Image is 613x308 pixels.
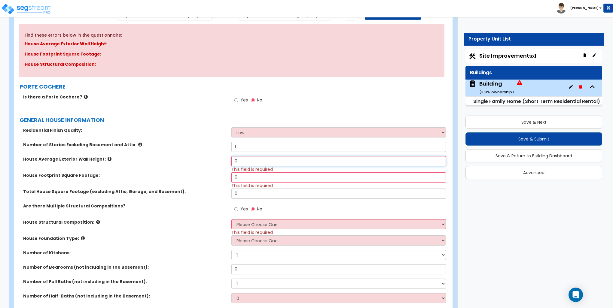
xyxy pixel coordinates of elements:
[465,166,602,179] button: Advanced
[25,33,438,38] h5: Find these errors below in the questionnaire:
[465,132,602,146] button: Save & Submit
[368,13,413,18] span: Download Takeoff Guide
[23,235,227,241] label: House Foundation Type:
[23,142,227,148] label: Number of Stories Excluding Basement and Attic:
[81,236,85,240] i: click for more info!
[251,97,255,104] input: No
[23,156,227,162] label: House Average Exterior Wall Height:
[23,219,227,225] label: House Structural Composition:
[138,142,142,147] i: click for more info!
[23,94,227,100] label: Is there a Porte Cochere?
[20,116,449,124] label: GENERAL HOUSE INFORMATION
[23,293,227,299] label: Number of Half-Baths (not including in the Basement):
[96,220,100,224] i: click for more info!
[465,149,602,162] button: Save & Return to Building Dashboard
[556,3,566,14] img: avatar.png
[468,53,476,60] img: Construction.png
[84,95,88,99] i: click for more info!
[23,127,227,133] label: Residential Finish Quality:
[25,41,438,48] p: House Average Exterior Wall Height:
[23,203,227,209] label: Are there Multiple Structural Compositions?
[23,279,227,285] label: Number of Full Baths (not including in the Basement):
[23,172,227,178] label: House Footprint Square Footage:
[257,206,262,212] span: No
[479,80,514,95] div: Building
[479,52,536,59] span: Site Improvements
[468,36,599,43] div: Property Unit List
[479,89,514,95] small: ( 100 % ownership)
[240,206,248,212] span: Yes
[25,61,438,68] p: House Structural Composition:
[231,229,273,235] span: This field is required
[23,264,227,270] label: Number of Bedrooms (not including in the Basement):
[25,51,438,58] p: House Footprint Square Footage:
[23,250,227,256] label: Number of Kitchens:
[23,189,227,195] label: Total House Square Footage (excluding Attic, Garage, and Basement):
[468,80,476,88] img: building.svg
[569,288,583,302] div: Open Intercom Messenger
[240,97,248,103] span: Yes
[1,3,52,15] img: logo_pro_r.png
[465,116,602,129] button: Save & Next
[257,97,262,103] span: No
[20,83,449,91] label: PORTE COCHERE
[231,166,273,172] span: This field is required
[108,157,111,161] i: click for more info!
[251,206,255,213] input: No
[470,69,598,76] div: Buildings
[234,97,238,104] input: Yes
[234,206,238,213] input: Yes
[468,80,522,95] span: Building
[231,183,273,189] span: This field is required
[473,98,600,105] small: Single Family Home (Short Term Residential Rental)
[570,6,599,10] b: [PERSON_NAME]
[532,53,536,59] small: x1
